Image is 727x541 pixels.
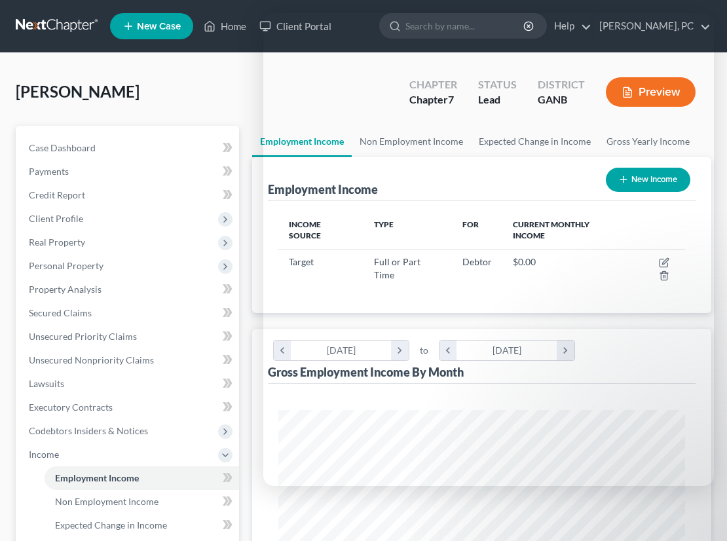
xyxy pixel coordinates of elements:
span: Executory Contracts [29,401,113,413]
span: Income [29,449,59,460]
a: Credit Report [18,183,239,207]
span: Client Profile [29,213,83,224]
span: Expected Change in Income [55,519,167,531]
span: Case Dashboard [29,142,96,153]
span: [PERSON_NAME] [16,82,140,101]
span: Codebtors Insiders & Notices [29,425,148,436]
span: Credit Report [29,189,85,200]
span: Unsecured Priority Claims [29,331,137,342]
a: Property Analysis [18,278,239,301]
a: Payments [18,160,239,183]
a: Non Employment Income [45,490,239,513]
span: Lawsuits [29,378,64,389]
a: Unsecured Priority Claims [18,325,239,348]
a: Client Portal [253,14,338,38]
span: Secured Claims [29,307,92,318]
a: Case Dashboard [18,136,239,160]
span: New Case [137,22,181,31]
iframe: Intercom live chat [263,13,714,486]
span: Payments [29,166,69,177]
span: Unsecured Nonpriority Claims [29,354,154,365]
iframe: Intercom live chat [682,496,714,528]
a: Unsecured Nonpriority Claims [18,348,239,372]
span: Property Analysis [29,284,102,295]
a: Home [197,14,253,38]
a: Secured Claims [18,301,239,325]
a: Expected Change in Income [45,513,239,537]
span: Employment Income [55,472,139,483]
span: Personal Property [29,260,103,271]
a: Employment Income [45,466,239,490]
span: Non Employment Income [55,496,158,507]
a: Employment Income [252,126,352,157]
a: Executory Contracts [18,396,239,419]
a: Lawsuits [18,372,239,396]
span: Real Property [29,236,85,248]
